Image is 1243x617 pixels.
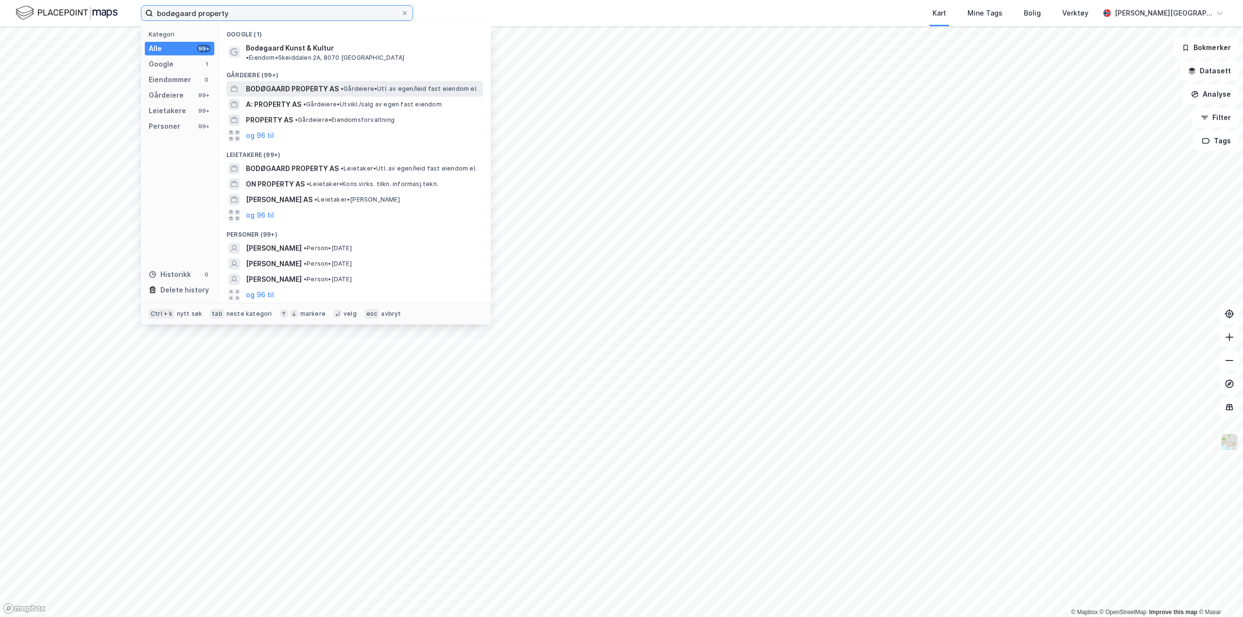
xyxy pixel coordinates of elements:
span: [PERSON_NAME] [246,274,302,285]
div: Gårdeiere (99+) [219,64,491,81]
span: • [304,275,307,283]
a: Mapbox homepage [3,603,46,614]
div: Leietakere (99+) [219,143,491,161]
span: • [341,85,344,92]
div: Personer (99+) [219,223,491,240]
div: Verktøy [1062,7,1088,19]
div: Historikk [149,269,191,280]
div: Google [149,58,173,70]
span: • [304,260,307,267]
a: Improve this map [1149,609,1197,616]
span: Leietaker • Utl. av egen/leid fast eiendom el. [341,165,477,172]
div: Google (1) [219,23,491,40]
span: Person • [DATE] [304,244,352,252]
span: Gårdeiere • Utl. av egen/leid fast eiendom el. [341,85,478,93]
span: Gårdeiere • Utvikl./salg av egen fast eiendom [303,101,442,108]
img: logo.f888ab2527a4732fd821a326f86c7f29.svg [16,4,118,21]
div: Ctrl + k [149,309,175,319]
span: Person • [DATE] [304,260,352,268]
button: og 96 til [246,130,274,141]
button: Filter [1192,108,1239,127]
div: nytt søk [177,310,203,318]
div: markere [300,310,326,318]
div: 0 [203,76,210,84]
div: neste kategori [226,310,272,318]
span: A: PROPERTY AS [246,99,301,110]
span: • [295,116,298,123]
div: [PERSON_NAME][GEOGRAPHIC_DATA] [1115,7,1212,19]
input: Søk på adresse, matrikkel, gårdeiere, leietakere eller personer [153,6,401,20]
span: [PERSON_NAME] [246,258,302,270]
div: Delete history [160,284,209,296]
span: Leietaker • Kons.virks. tilkn. informasj.tekn. [307,180,438,188]
span: Eiendom • Skeiddalen 2A, 8070 [GEOGRAPHIC_DATA] [246,54,404,62]
span: Person • [DATE] [304,275,352,283]
span: • [246,54,249,61]
span: [PERSON_NAME] [246,242,302,254]
button: Bokmerker [1174,38,1239,57]
div: Kart [932,7,946,19]
div: 99+ [197,45,210,52]
span: Leietaker • [PERSON_NAME] [314,196,400,204]
a: Mapbox [1071,609,1098,616]
span: • [307,180,310,188]
button: og 96 til [246,209,274,221]
span: • [304,244,307,252]
div: 99+ [197,122,210,130]
div: 0 [203,271,210,278]
div: 99+ [197,107,210,115]
span: [PERSON_NAME] AS [246,194,312,206]
iframe: Chat Widget [1194,570,1243,617]
div: Bolig [1024,7,1041,19]
a: OpenStreetMap [1100,609,1147,616]
span: • [303,101,306,108]
button: Analyse [1183,85,1239,104]
button: Datasett [1180,61,1239,81]
div: avbryt [381,310,401,318]
img: Z [1220,433,1239,451]
div: Gårdeiere [149,89,184,101]
div: Mine Tags [967,7,1002,19]
span: Gårdeiere • Eiendomsforvaltning [295,116,395,124]
div: Leietakere [149,105,186,117]
span: • [341,165,344,172]
div: 1 [203,60,210,68]
span: • [314,196,317,203]
button: Tags [1194,131,1239,151]
span: BODØGAARD PROPERTY AS [246,83,339,95]
div: Alle [149,43,162,54]
button: og 96 til [246,289,274,301]
span: PROPERTY AS [246,114,293,126]
span: ON PROPERTY AS [246,178,305,190]
span: BODØGAARD PROPERTY AS [246,163,339,174]
div: 99+ [197,91,210,99]
div: velg [344,310,357,318]
div: Personer [149,120,180,132]
span: Bodøgaard Kunst & Kultur [246,42,334,54]
div: tab [210,309,224,319]
div: esc [364,309,380,319]
div: Kategori [149,31,214,38]
div: Eiendommer [149,74,191,86]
